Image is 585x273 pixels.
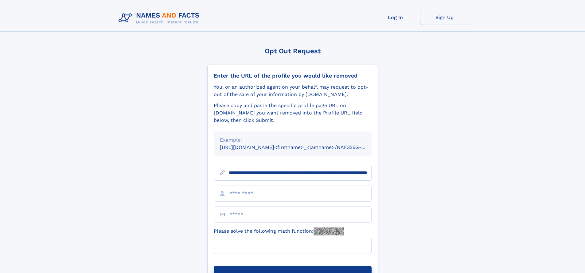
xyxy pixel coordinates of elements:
[214,72,372,79] div: Enter the URL of the profile you would like removed
[220,136,365,144] div: Example:
[207,47,378,55] div: Opt Out Request
[371,10,420,25] a: Log In
[214,227,344,235] label: Please solve the following math function:
[214,83,372,98] div: You, or an authorized agent on your behalf, may request to opt-out of the sale of your informatio...
[420,10,469,25] a: Sign Up
[214,102,372,124] div: Please copy and paste the specific profile page URL on [DOMAIN_NAME] you want removed into the Pr...
[116,10,205,26] img: Logo Names and Facts
[220,144,383,150] small: [URL][DOMAIN_NAME]<firstname>_<lastname>/NAF325G-xxxxxxxx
